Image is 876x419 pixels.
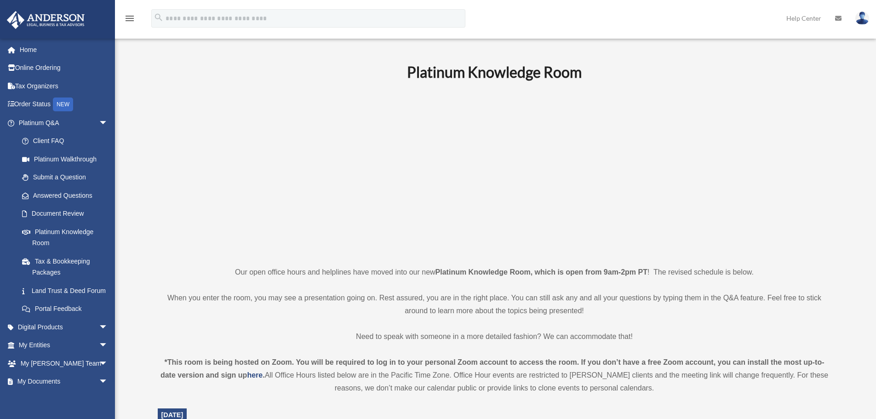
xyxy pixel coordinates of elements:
strong: Platinum Knowledge Room, which is open from 9am-2pm PT [435,268,647,276]
p: When you enter the room, you may see a presentation going on. Rest assured, you are in the right ... [158,292,831,317]
span: arrow_drop_down [99,114,117,132]
span: [DATE] [161,411,183,419]
span: arrow_drop_down [99,373,117,391]
p: Our open office hours and helplines have moved into our new ! The revised schedule is below. [158,266,831,279]
a: Platinum Knowledge Room [13,223,117,252]
a: Land Trust & Deed Forum [13,281,122,300]
span: arrow_drop_down [99,336,117,355]
a: Digital Productsarrow_drop_down [6,318,122,336]
strong: *This room is being hosted on Zoom. You will be required to log in to your personal Zoom account ... [160,358,824,379]
a: Platinum Q&Aarrow_drop_down [6,114,122,132]
a: menu [124,16,135,24]
span: arrow_drop_down [99,318,117,337]
a: Tax Organizers [6,77,122,95]
b: Platinum Knowledge Room [407,63,582,81]
a: My Documentsarrow_drop_down [6,373,122,391]
i: search [154,12,164,23]
a: Order StatusNEW [6,95,122,114]
a: Portal Feedback [13,300,122,318]
img: Anderson Advisors Platinum Portal [4,11,87,29]
a: Document Review [13,205,122,223]
a: Tax & Bookkeeping Packages [13,252,122,281]
i: menu [124,13,135,24]
div: NEW [53,98,73,111]
a: My Entitiesarrow_drop_down [6,336,122,355]
a: Online Ordering [6,59,122,77]
strong: . [263,371,264,379]
a: Platinum Walkthrough [13,150,122,168]
a: Home [6,40,122,59]
iframe: 231110_Toby_KnowledgeRoom [356,93,632,249]
div: All Office Hours listed below are in the Pacific Time Zone. Office Hour events are restricted to ... [158,356,831,395]
span: arrow_drop_down [99,354,117,373]
img: User Pic [855,11,869,25]
a: Client FAQ [13,132,122,150]
a: Answered Questions [13,186,122,205]
a: Submit a Question [13,168,122,187]
a: here [247,371,263,379]
a: My [PERSON_NAME] Teamarrow_drop_down [6,354,122,373]
p: Need to speak with someone in a more detailed fashion? We can accommodate that! [158,330,831,343]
